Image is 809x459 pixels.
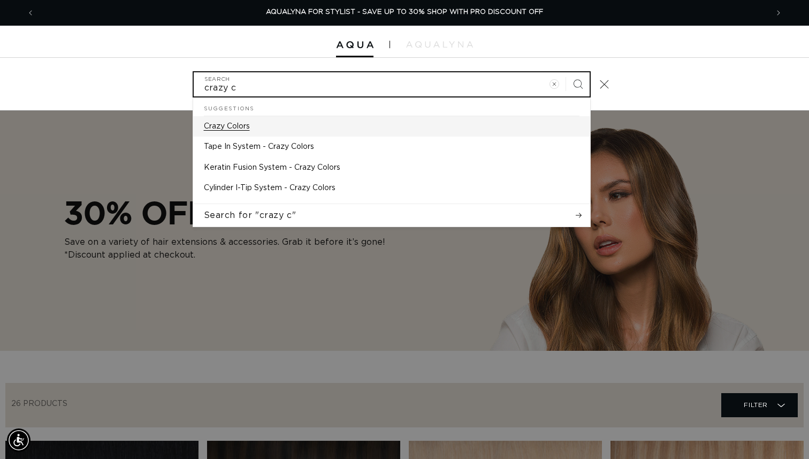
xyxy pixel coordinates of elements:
[566,72,590,96] button: Search
[266,9,543,16] span: AQUALYNA FOR STYLIST - SAVE UP TO 30% SHOP WITH PRO DISCOUNT OFF
[194,72,590,96] input: Search
[193,137,590,157] a: Tape In System - Crazy Colors
[19,3,42,23] button: Previous announcement
[193,178,590,198] a: Cylinder I-Tip System - Crazy Colors
[721,393,798,417] summary: Filter
[336,41,373,49] img: Aqua Hair Extensions
[204,97,579,117] h2: Suggestions
[204,142,314,152] p: Tape In System - Crazy Colors
[204,163,340,172] p: Keratin Fusion System - Crazy Colors
[593,72,616,96] button: Close
[193,116,590,137] a: Crazy Colors
[543,72,566,96] button: Clear search term
[767,3,790,23] button: Next announcement
[406,41,473,48] img: aqualyna.com
[744,395,768,415] span: Filter
[204,122,250,131] p: Crazy Colors
[193,157,590,178] a: Keratin Fusion System - Crazy Colors
[755,408,809,459] iframe: Chat Widget
[204,183,335,193] p: Cylinder I-Tip System - Crazy Colors
[204,209,296,221] span: Search for "crazy c"
[7,428,30,452] div: Accessibility Menu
